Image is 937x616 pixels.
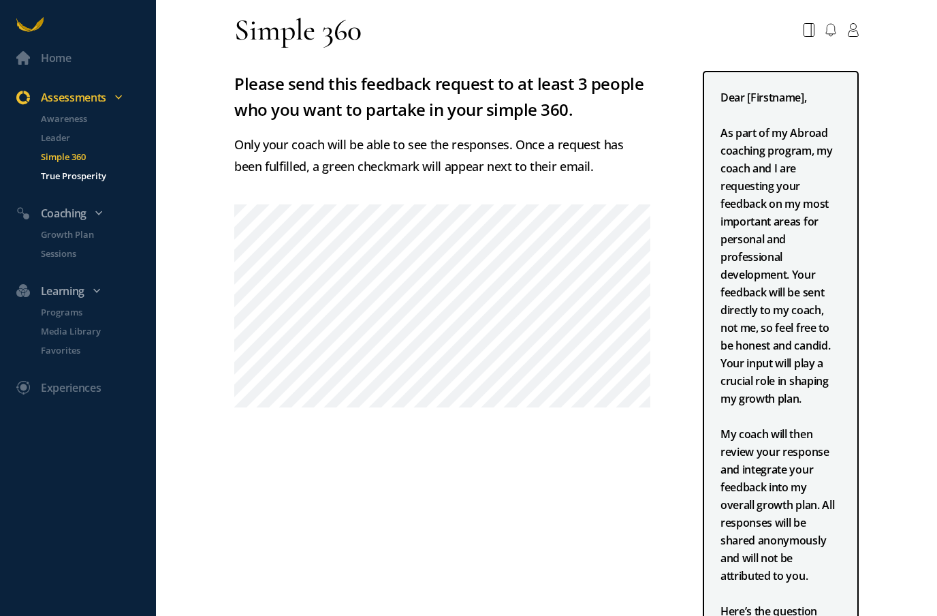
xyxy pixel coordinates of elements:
[25,324,156,338] a: Media Library
[25,247,156,260] a: Sessions
[41,379,101,397] div: Experiences
[41,228,153,241] p: Growth Plan
[8,89,161,106] div: Assessments
[25,343,156,357] a: Favorites
[8,282,161,300] div: Learning
[25,131,156,144] a: Leader
[234,71,651,123] h3: Please send this feedback request to at least 3 people who you want to partake in your simple 360.
[25,112,156,125] a: Awareness
[41,305,153,319] p: Programs
[25,169,156,183] a: True Prosperity
[41,49,72,67] div: Home
[25,150,156,164] a: Simple 360
[234,134,651,177] p: Only your coach will be able to see the responses. Once a request has been fulfilled, a green che...
[41,169,153,183] p: True Prosperity
[41,150,153,164] p: Simple 360
[41,112,153,125] p: Awareness
[234,11,362,49] div: Simple 360
[41,131,153,144] p: Leader
[25,305,156,319] a: Programs
[41,343,153,357] p: Favorites
[41,247,153,260] p: Sessions
[41,324,153,338] p: Media Library
[8,204,161,222] div: Coaching
[25,228,156,241] a: Growth Plan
